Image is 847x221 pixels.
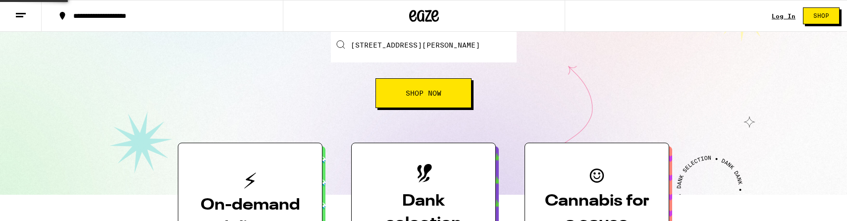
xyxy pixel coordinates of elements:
button: Shop Now [375,78,472,108]
span: Shop [813,13,829,19]
span: Shop Now [406,90,441,97]
button: Shop [803,7,840,24]
span: Hi. Need any help? [6,7,71,15]
input: Enter your delivery address [331,28,517,62]
a: Shop [795,7,847,24]
a: Log In [772,13,795,19]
